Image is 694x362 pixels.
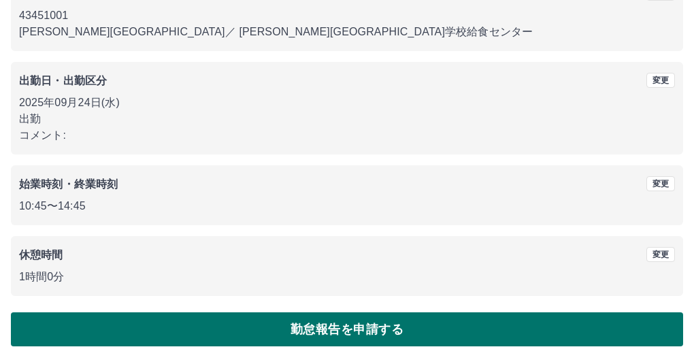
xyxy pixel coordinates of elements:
[646,73,675,88] button: 変更
[646,247,675,262] button: 変更
[19,198,675,214] p: 10:45 〜 14:45
[19,95,675,111] p: 2025年09月24日(水)
[19,178,118,190] b: 始業時刻・終業時刻
[19,75,107,86] b: 出勤日・出勤区分
[19,249,63,261] b: 休憩時間
[19,111,675,127] p: 出勤
[19,24,675,40] p: [PERSON_NAME][GEOGRAPHIC_DATA] ／ [PERSON_NAME][GEOGRAPHIC_DATA]学校給食センター
[19,127,675,144] p: コメント:
[11,312,683,346] button: 勤怠報告を申請する
[19,7,675,24] p: 43451001
[19,269,675,285] p: 1時間0分
[646,176,675,191] button: 変更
